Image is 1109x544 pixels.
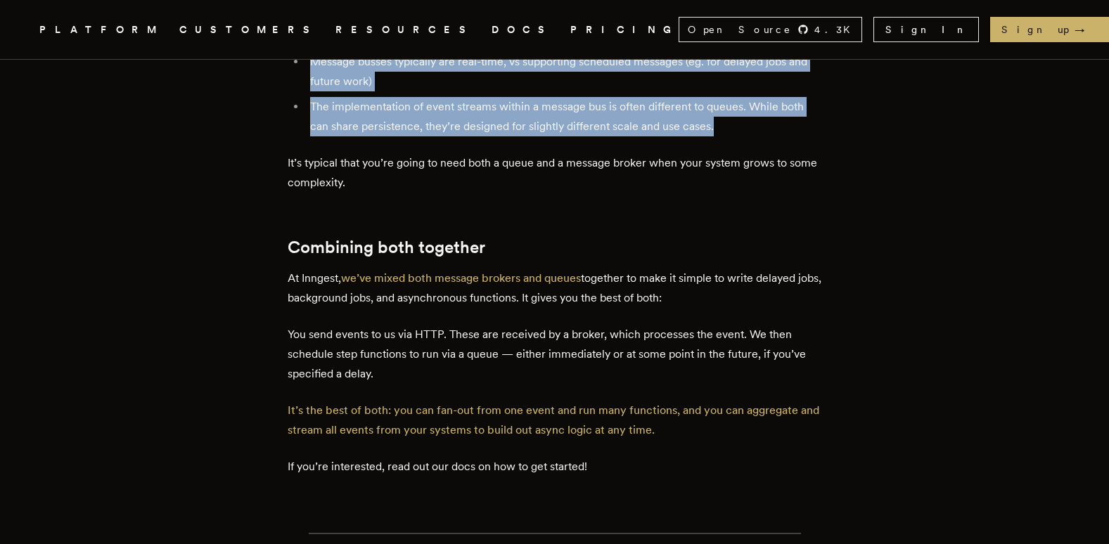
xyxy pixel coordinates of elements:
[570,21,679,39] a: PRICING
[1075,22,1098,37] span: →
[814,22,859,37] span: 4.3 K
[873,17,979,42] a: Sign In
[39,21,162,39] button: PLATFORM
[341,271,581,285] a: we’ve mixed both message brokers and queues
[288,325,822,384] p: You send events to us via HTTP. These are received by a broker, which processes the event. We the...
[179,21,319,39] a: CUSTOMERS
[335,21,475,39] button: RESOURCES
[288,403,819,436] a: It’s the best of both: you can fan-out from one event and run many functions, and you can aggrega...
[306,52,822,91] li: Message busses typically are real-time, vs supporting scheduled messages (eg. for delayed jobs an...
[288,457,822,477] p: If you’re interested, read out our docs on how to get started!
[492,21,553,39] a: DOCS
[288,153,822,193] p: It’s typical that you’re going to need both a queue and a message broker when your system grows t...
[288,238,822,257] h2: Combining both together
[688,22,792,37] span: Open Source
[288,268,822,308] p: At Inngest, together to make it simple to write delayed jobs, background jobs, and asynchronous f...
[306,97,822,136] li: The implementation of event streams within a message bus is often different to queues. While both...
